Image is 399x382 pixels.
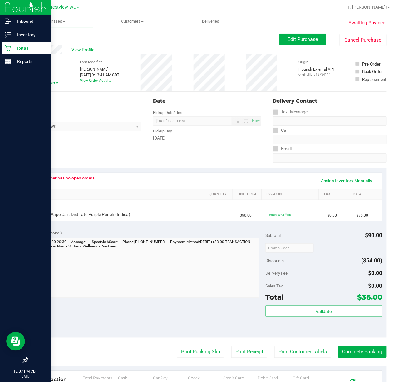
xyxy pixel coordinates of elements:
[15,19,93,24] span: Purchases
[80,66,120,72] div: [PERSON_NAME]
[37,192,202,197] a: SKU
[265,283,283,288] span: Sales Tax
[265,233,281,238] span: Subtotal
[94,19,171,24] span: Customers
[118,376,153,380] div: Cash
[340,34,387,46] button: Cancel Purchase
[299,59,309,65] label: Origin
[274,346,331,358] button: Print Customer Labels
[365,232,382,238] span: $90.00
[5,45,11,51] inline-svg: Retail
[338,346,387,358] button: Complete Packing
[265,243,314,253] input: Promo Code
[38,175,96,180] div: Customer has no open orders.
[27,97,141,105] div: Location
[80,78,112,83] a: View Order Activity
[273,144,292,153] label: Email
[5,32,11,38] inline-svg: Inventory
[328,213,337,218] span: $0.00
[273,126,288,135] label: Call
[362,61,381,67] div: Pre-Order
[153,128,172,134] label: Pickup Day
[153,110,183,115] label: Pickup Date/Time
[368,270,382,276] span: $0.00
[273,135,387,144] input: Format: (999) 999-9999
[269,213,291,216] span: 60cart: 60% off line
[240,213,252,218] span: $90.00
[293,376,328,380] div: Gift Card
[273,107,308,116] label: Text Message
[323,192,345,197] a: Tax
[211,213,213,218] span: 1
[357,293,382,301] span: $36.00
[266,192,316,197] a: Discount
[71,47,96,53] span: View Profile
[5,58,11,65] inline-svg: Reports
[194,19,228,24] span: Deliveries
[223,376,258,380] div: Credit Card
[265,271,288,276] span: Delivery Fee
[153,97,261,105] div: Date
[209,192,230,197] a: Quantity
[347,5,387,10] span: Hi, [PERSON_NAME]!
[48,5,76,10] span: Crestview WC
[349,19,387,27] span: Awaiting Payment
[258,376,293,380] div: Debit Card
[357,213,368,218] span: $36.00
[273,97,387,105] div: Delivery Contact
[39,212,131,218] span: FT 1g Vape Cart Distillate Purple Punch (Indica)
[316,309,332,314] span: Validate
[177,346,224,358] button: Print Packing Slip
[362,76,387,82] div: Replacement
[265,306,382,317] button: Validate
[288,36,318,42] span: Edit Purchase
[362,257,382,264] span: ($54.00)
[3,369,48,375] p: 12:07 PM CDT
[362,68,383,75] div: Back Order
[231,346,267,358] button: Print Receipt
[265,255,284,266] span: Discounts
[299,66,334,77] div: Flourish External API
[11,31,48,38] p: Inventory
[15,15,93,28] a: Purchases
[279,34,326,45] button: Edit Purchase
[153,135,261,141] div: [DATE]
[11,58,48,65] p: Reports
[188,376,223,380] div: Check
[11,17,48,25] p: Inbound
[3,375,48,379] p: [DATE]
[11,44,48,52] p: Retail
[6,332,25,351] iframe: Resource center
[265,293,284,301] span: Total
[352,192,373,197] a: Total
[5,18,11,24] inline-svg: Inbound
[317,175,377,186] a: Assign Inventory Manually
[171,15,250,28] a: Deliveries
[273,116,387,126] input: Format: (999) 999-9999
[83,376,118,380] div: Total Payments
[238,192,259,197] a: Unit Price
[368,282,382,289] span: $0.00
[80,59,103,65] label: Last Modified
[299,72,334,77] p: Original ID: 318734114
[153,376,188,380] div: CanPay
[80,72,120,78] div: [DATE] 9:13:41 AM CDT
[93,15,172,28] a: Customers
